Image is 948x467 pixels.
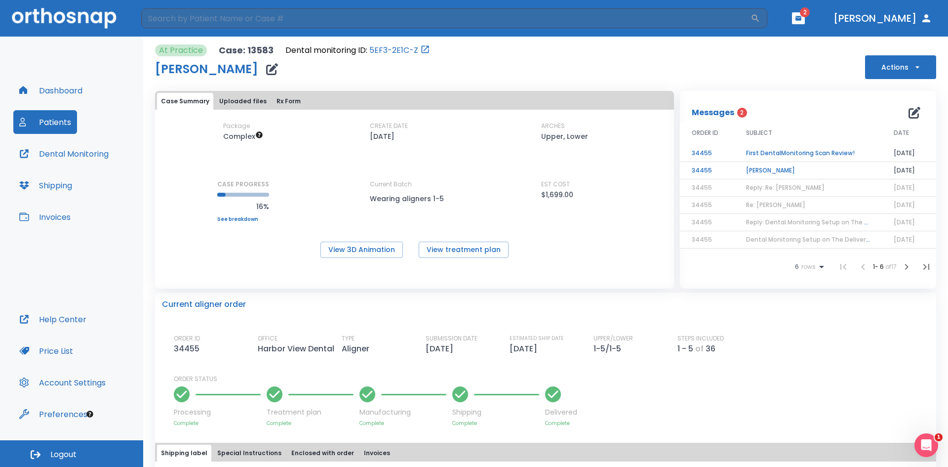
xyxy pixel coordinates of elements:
a: Shipping [13,173,78,197]
span: [DATE] [894,218,915,226]
h1: [PERSON_NAME] [155,63,258,75]
a: 5EF3-2E1C-Z [369,44,418,56]
div: Open patient in dental monitoring portal [285,44,430,56]
p: Processing [174,407,261,418]
span: 1 - 6 [873,262,885,271]
p: Delivered [545,407,577,418]
p: [DATE] [510,343,541,355]
p: 34455 [174,343,203,355]
button: Dashboard [13,79,88,102]
p: Upper, Lower [541,130,588,142]
p: Shipping [452,407,539,418]
span: of 17 [885,262,897,271]
div: tabs [157,93,672,110]
p: ARCHES [541,122,565,130]
a: See breakdown [217,216,269,222]
p: Treatment plan [267,407,354,418]
p: Current Batch [370,180,459,189]
p: Messages [692,107,734,119]
button: Shipping label [157,445,211,462]
p: UPPER/LOWER [593,334,633,343]
p: At Practice [159,44,203,56]
span: DATE [894,128,909,137]
button: [PERSON_NAME] [829,9,936,27]
p: ORDER STATUS [174,375,929,383]
span: rows [799,263,816,270]
span: Dental Monitoring Setup on The Delivery Day [746,235,882,244]
p: TYPE [342,334,355,343]
p: [DATE] [426,343,457,355]
p: Complete [267,420,354,427]
p: Current aligner order [162,298,246,310]
span: Reply: Re: [PERSON_NAME] [746,183,825,192]
button: Price List [13,339,79,363]
p: Case: 13583 [219,44,274,56]
button: Invoices [360,445,394,462]
span: ORDER ID [692,128,718,137]
button: View 3D Animation [320,242,403,258]
span: Reply: Dental Monitoring Setup on The Delivery Day [746,218,902,226]
p: CREATE DATE [370,122,408,130]
p: 16% [217,201,269,212]
p: [DATE] [370,130,395,142]
td: [DATE] [882,145,936,162]
div: Tooltip anchor [85,410,94,419]
span: Re: [PERSON_NAME] [746,201,805,209]
button: Account Settings [13,371,112,394]
td: First DentalMonitoring Scan Review! [734,145,882,162]
p: 36 [706,343,715,355]
span: 34455 [692,201,712,209]
button: Uploaded files [215,93,271,110]
p: OFFICE [258,334,277,343]
span: SUBJECT [746,128,772,137]
span: 34455 [692,218,712,226]
span: Up to 50 Steps (100 aligners) [223,131,263,141]
p: Complete [545,420,577,427]
button: Help Center [13,307,92,331]
input: Search by Patient Name or Case # [141,8,750,28]
iframe: Intercom live chat [914,433,938,457]
button: Dental Monitoring [13,142,115,166]
span: Logout [50,449,77,460]
button: Patients [13,110,77,134]
p: EST COST [541,180,570,189]
img: Orthosnap [12,8,117,28]
p: STEPS INCLUDED [677,334,724,343]
button: Rx Form [273,93,305,110]
span: [DATE] [894,235,915,244]
span: 34455 [692,183,712,192]
td: [DATE] [882,162,936,179]
button: Enclosed with order [287,445,358,462]
p: Manufacturing [359,407,446,418]
p: CASE PROGRESS [217,180,269,189]
p: SUBMISSION DATE [426,334,477,343]
button: Special Instructions [213,445,285,462]
button: Actions [865,55,936,79]
span: 1 [935,433,943,441]
p: Dental monitoring ID: [285,44,367,56]
p: Aligner [342,343,373,355]
p: Complete [452,420,539,427]
button: Invoices [13,205,77,229]
td: [PERSON_NAME] [734,162,882,179]
span: 34455 [692,235,712,244]
td: 34455 [680,162,734,179]
button: View treatment plan [419,242,509,258]
span: 2 [737,108,747,118]
p: ESTIMATED SHIP DATE [510,334,564,343]
p: Complete [174,420,261,427]
span: 2 [800,7,810,17]
p: ORDER ID [174,334,200,343]
button: Preferences [13,402,93,426]
button: Case Summary [157,93,213,110]
span: 6 [795,263,799,270]
p: $1,699.00 [541,189,573,201]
